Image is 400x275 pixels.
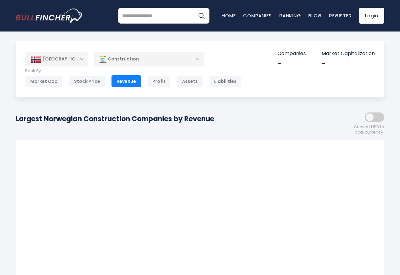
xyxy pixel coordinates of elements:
[354,124,384,135] span: Convert USD to local currency
[16,9,83,23] a: Go to homepage
[322,50,375,57] p: Market Capitalization
[329,12,351,19] a: Register
[279,12,301,19] a: Ranking
[243,12,272,19] a: Companies
[16,9,83,23] img: bullfincher logo
[147,75,171,87] div: Profit
[322,59,375,68] div: -
[94,52,204,66] div: Construction
[69,75,105,87] div: Stock Price
[111,75,141,87] div: Revenue
[277,59,306,68] div: -
[194,8,209,24] button: Search
[277,50,306,57] p: Companies
[25,68,242,74] p: Rank By
[222,12,236,19] a: Home
[177,75,203,87] div: Assets
[209,75,242,87] div: Liabilities
[25,75,63,87] div: Market Cap
[308,12,322,19] a: Blog
[16,114,214,124] h1: Largest Norwegian Construction Companies by Revenue
[25,52,88,66] div: [GEOGRAPHIC_DATA]
[359,8,384,24] a: Login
